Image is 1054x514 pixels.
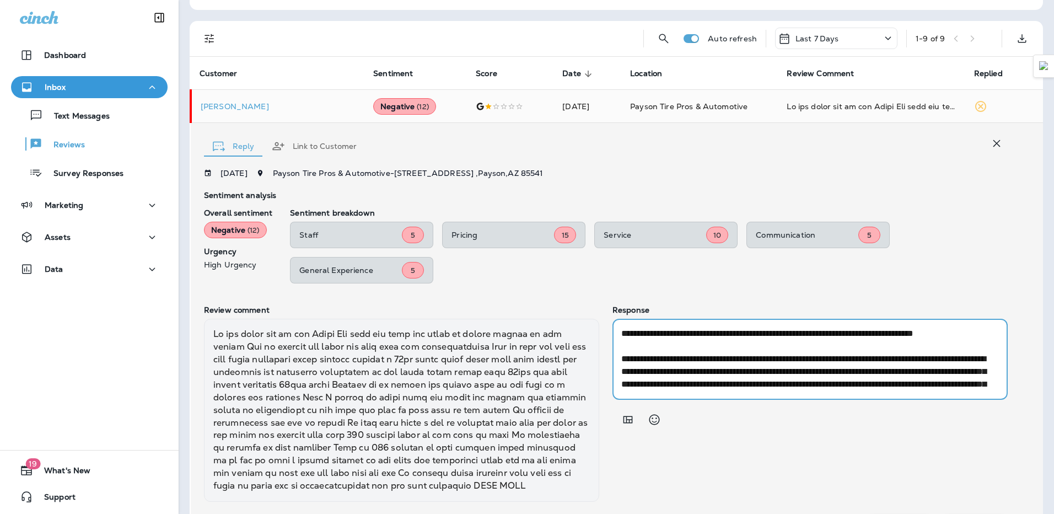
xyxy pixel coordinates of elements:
[11,76,168,98] button: Inbox
[200,69,237,78] span: Customer
[653,28,675,50] button: Search Reviews
[200,69,251,79] span: Customer
[198,28,221,50] button: Filters
[417,102,429,111] span: ( 12 )
[713,231,721,240] span: 10
[11,226,168,248] button: Assets
[204,319,599,501] div: Lo ips dolor sit am con Adipi Eli sedd eiu temp inc utlab et dolore magnaa en adm veniam Qui no e...
[11,161,168,184] button: Survey Responses
[562,69,581,78] span: Date
[562,231,569,240] span: 15
[11,459,168,481] button: 19What's New
[204,260,272,269] p: High Urgency
[204,222,267,238] div: Negative
[25,458,40,469] span: 19
[273,168,544,178] span: Payson Tire Pros & Automotive - [STREET_ADDRESS] , Payson , AZ 85541
[795,34,839,43] p: Last 7 Days
[630,69,676,79] span: Location
[11,194,168,216] button: Marketing
[617,409,639,431] button: Add in a premade template
[630,69,662,78] span: Location
[204,247,272,256] p: Urgency
[45,83,66,92] p: Inbox
[787,69,868,79] span: Review Comment
[204,126,263,166] button: Reply
[411,266,415,275] span: 5
[204,306,599,314] p: Review comment
[373,69,413,78] span: Sentiment
[916,34,945,43] div: 1 - 9 of 9
[299,266,402,275] p: General Experience
[373,98,436,115] div: Negative
[45,201,83,210] p: Marketing
[44,51,86,60] p: Dashboard
[643,409,665,431] button: Select an emoji
[33,466,90,479] span: What's New
[45,265,63,274] p: Data
[630,101,748,111] span: Payson Tire Pros & Automotive
[201,102,356,111] div: Click to view Customer Drawer
[204,208,272,217] p: Overall sentiment
[42,169,123,179] p: Survey Responses
[42,140,85,151] p: Reviews
[451,231,554,239] p: Pricing
[974,69,1003,78] span: Replied
[11,486,168,508] button: Support
[11,132,168,156] button: Reviews
[476,69,497,78] span: Score
[1039,61,1049,71] img: Detect Auto
[411,231,415,240] span: 5
[290,208,1008,217] p: Sentiment breakdown
[553,90,621,123] td: [DATE]
[204,191,1008,200] p: Sentiment analysis
[787,69,854,78] span: Review Comment
[612,306,1008,314] p: Response
[33,492,76,506] span: Support
[708,34,757,43] p: Auto refresh
[11,258,168,280] button: Data
[787,101,956,112] div: We had tires put on our Dodge Ram cost was over the price of others quotes we had gotten But we t...
[1011,28,1033,50] button: Export as CSV
[201,102,356,111] p: [PERSON_NAME]
[756,231,858,239] p: Communication
[43,111,110,122] p: Text Messages
[11,104,168,127] button: Text Messages
[11,44,168,66] button: Dashboard
[144,7,175,29] button: Collapse Sidebar
[299,231,402,239] p: Staff
[248,226,260,235] span: ( 12 )
[562,69,595,79] span: Date
[45,233,71,242] p: Assets
[373,69,427,79] span: Sentiment
[476,69,512,79] span: Score
[867,231,872,240] span: 5
[604,231,706,239] p: Service
[263,126,365,166] button: Link to Customer
[974,69,1017,79] span: Replied
[221,169,248,178] p: [DATE]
